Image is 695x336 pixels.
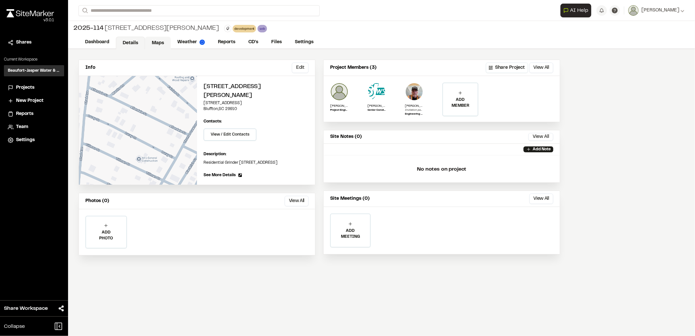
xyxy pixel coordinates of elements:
p: Photos (0) [85,197,109,205]
p: [STREET_ADDRESS] [204,100,309,106]
a: Maps [145,37,171,49]
a: Weather [171,36,211,48]
button: View All [529,63,553,73]
button: Share Project [486,63,528,73]
a: Settings [288,36,320,48]
p: Project Members (3) [330,64,377,71]
img: User [628,5,639,16]
a: Files [265,36,288,48]
h3: Beaufort-Jasper Water & Sewer Authority [8,68,60,74]
p: [PERSON_NAME] [405,103,423,108]
button: View All [528,133,553,141]
span: New Project [16,97,44,104]
a: CD's [242,36,265,48]
p: No notes on project [329,159,555,180]
span: Team [16,123,28,131]
a: Shares [8,39,60,46]
button: Edit Tags [224,25,231,32]
a: Dashboard [79,36,116,48]
img: Jordan Silva [330,83,348,101]
img: Cliff Schwabauer [405,83,423,101]
div: Open AI Assistant [561,4,594,17]
a: Team [8,123,60,131]
p: Site Notes (0) [330,133,362,140]
span: Settings [16,137,35,144]
span: See More Details [204,172,236,178]
p: Add Note [533,146,551,152]
p: Contacts: [204,119,222,124]
p: Residential Grinder [STREET_ADDRESS] [204,160,309,166]
p: Senior Construction Manager [367,108,386,112]
p: Invitation pending [405,108,423,112]
div: sob [258,25,267,32]
a: Reports [8,110,60,118]
button: View All [285,196,309,206]
button: View All [529,194,553,204]
a: New Project [8,97,60,104]
a: Settings [8,137,60,144]
a: Projects [8,84,60,91]
span: Reports [16,110,33,118]
button: Edit [292,63,309,73]
p: Project Engineer [330,108,348,112]
span: Collapse [4,323,25,330]
span: 2025-114 [73,24,103,33]
button: Search [79,5,90,16]
button: [PERSON_NAME] [628,5,685,16]
span: Shares [16,39,31,46]
p: [PERSON_NAME] [367,103,386,108]
p: Engineering Construction Supervisor South of the Broad [405,112,423,116]
p: ADD PHOTO [86,230,126,241]
span: Share Workspace [4,305,48,312]
p: Site Meetings (0) [330,195,370,202]
h2: [STREET_ADDRESS][PERSON_NAME] [204,83,309,100]
div: development [233,25,257,32]
button: Open AI Assistant [561,4,591,17]
span: [PERSON_NAME] [641,7,679,14]
button: View / Edit Contacts [204,128,257,141]
a: Reports [211,36,242,48]
p: Bluffton , SC 29910 [204,106,309,112]
div: [STREET_ADDRESS][PERSON_NAME] [73,24,219,33]
img: Jason Quick [367,83,386,101]
img: rebrand.png [7,9,54,17]
img: precipai.png [200,40,205,45]
p: Description: [204,151,309,157]
div: Oh geez...please don't... [7,17,54,23]
p: Current Workspace [4,57,64,63]
span: AI Help [570,7,588,14]
p: Info [85,64,95,71]
p: ADD MEETING [331,228,370,240]
p: [PERSON_NAME] [330,103,348,108]
span: Projects [16,84,34,91]
a: Details [116,37,145,49]
p: ADD MEMBER [443,97,478,109]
